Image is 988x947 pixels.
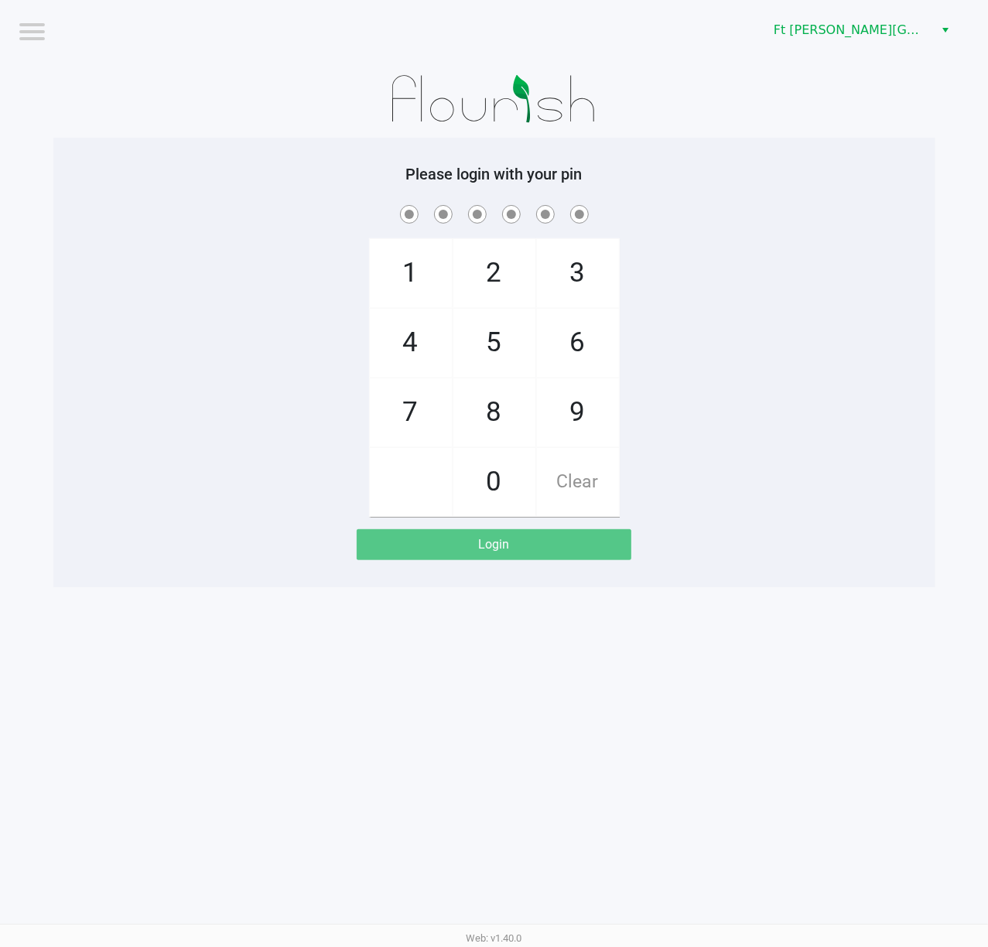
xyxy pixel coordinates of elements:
span: 5 [453,309,535,377]
span: 7 [370,378,452,446]
span: 6 [537,309,619,377]
h5: Please login with your pin [65,165,924,183]
span: 3 [537,239,619,307]
span: 4 [370,309,452,377]
span: Clear [537,448,619,516]
span: 1 [370,239,452,307]
button: Select [934,16,956,44]
span: 8 [453,378,535,446]
span: Web: v1.40.0 [467,932,522,944]
span: 2 [453,239,535,307]
span: Ft [PERSON_NAME][GEOGRAPHIC_DATA] [774,21,925,39]
span: 0 [453,448,535,516]
span: 9 [537,378,619,446]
